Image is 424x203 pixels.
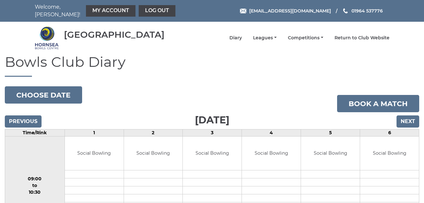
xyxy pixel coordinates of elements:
[249,8,331,14] span: [EMAIL_ADDRESS][DOMAIN_NAME]
[65,137,124,170] td: Social Bowling
[342,7,383,14] a: Phone us 01964 537776
[343,8,348,13] img: Phone us
[65,129,124,137] td: 1
[397,115,419,128] input: Next
[229,35,242,41] a: Diary
[64,30,165,40] div: [GEOGRAPHIC_DATA]
[183,137,242,170] td: Social Bowling
[86,5,135,17] a: My Account
[5,54,419,77] h1: Bowls Club Diary
[5,115,42,128] input: Previous
[335,35,389,41] a: Return to Club Website
[301,137,360,170] td: Social Bowling
[301,129,360,137] td: 5
[337,95,419,112] a: Book a match
[351,8,383,14] span: 01964 537776
[253,35,277,41] a: Leagues
[242,129,301,137] td: 4
[360,137,419,170] td: Social Bowling
[240,9,246,13] img: Email
[360,129,419,137] td: 6
[139,5,175,17] a: Log out
[5,86,82,104] button: Choose date
[183,129,242,137] td: 3
[124,137,183,170] td: Social Bowling
[35,3,177,19] nav: Welcome, [PERSON_NAME]!
[240,7,331,14] a: Email [EMAIL_ADDRESS][DOMAIN_NAME]
[288,35,323,41] a: Competitions
[35,26,59,50] img: Hornsea Bowls Centre
[5,129,65,137] td: Time/Rink
[242,137,301,170] td: Social Bowling
[124,129,183,137] td: 2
